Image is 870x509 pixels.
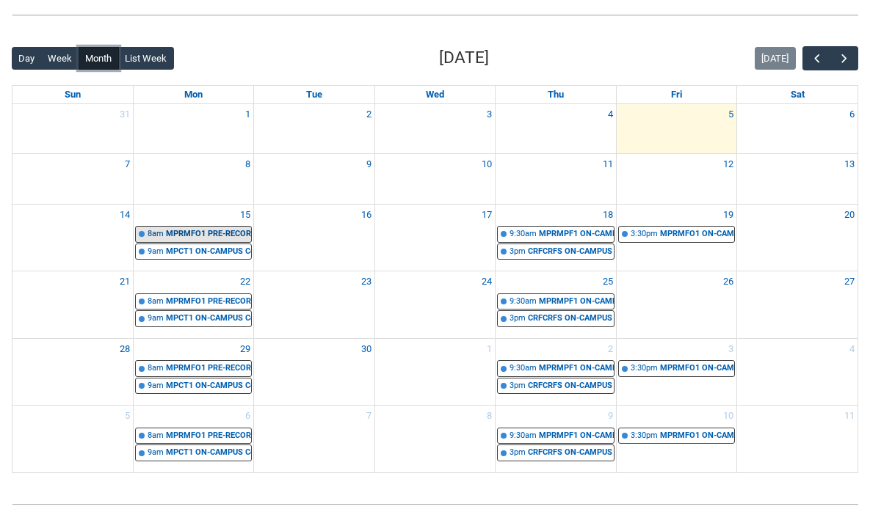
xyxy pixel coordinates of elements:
a: Tuesday [303,86,325,103]
a: Go to October 8, 2025 [484,406,495,426]
td: Go to October 10, 2025 [616,406,736,472]
a: Go to September 24, 2025 [479,271,495,292]
a: Go to October 11, 2025 [841,406,858,426]
a: Go to September 22, 2025 [237,271,253,292]
a: Friday [668,86,685,103]
td: Go to September 1, 2025 [133,104,253,154]
a: Go to September 6, 2025 [847,104,858,125]
a: Thursday [545,86,567,103]
div: 9:30am [510,228,537,241]
td: Go to September 7, 2025 [12,154,133,205]
a: Sunday [62,86,84,103]
div: MPRMPF1 ON-CAMPUS Music Production Foundations | Room 105 ([GEOGRAPHIC_DATA].) (capacity x30ppl) ... [539,296,613,308]
a: Go to September 9, 2025 [363,154,374,175]
td: Go to September 11, 2025 [496,154,616,205]
a: Go to September 16, 2025 [358,205,374,225]
td: Go to September 8, 2025 [133,154,253,205]
td: Go to September 20, 2025 [737,204,858,271]
div: 9:30am [510,362,537,375]
td: Go to September 29, 2025 [133,338,253,406]
td: Go to September 15, 2025 [133,204,253,271]
a: Go to September 23, 2025 [358,271,374,292]
a: Go to October 9, 2025 [605,406,616,426]
a: Go to September 14, 2025 [117,205,133,225]
td: Go to October 7, 2025 [254,406,374,472]
a: Go to September 15, 2025 [237,205,253,225]
h2: [DATE] [439,45,489,70]
div: MPCT1 ON-CAMPUS Composing and Sequencing STAGE 1 (Tut/Workshop) | Room [GEOGRAPHIC_DATA] ([GEOGRA... [166,246,251,258]
td: Go to September 28, 2025 [12,338,133,406]
a: Go to September 8, 2025 [242,154,253,175]
td: Go to September 2, 2025 [254,104,374,154]
a: Go to September 3, 2025 [484,104,495,125]
a: Go to September 28, 2025 [117,339,133,359]
div: 3pm [510,447,526,459]
div: MPRMFO1 PRE-RECORDED VIDEO Mixing Foundations (Lecture/Tut) | Online | [PERSON_NAME] [166,228,251,241]
a: Monday [181,86,206,103]
td: Go to September 16, 2025 [254,204,374,271]
td: Go to September 9, 2025 [254,154,374,205]
a: Go to September 2, 2025 [363,104,374,125]
a: Go to September 10, 2025 [479,154,495,175]
div: CRFCRFS ON-CAMPUS Creative Foundations (Tutorial 4) | [GEOGRAPHIC_DATA].) (capacity x32ppl) | [PE... [528,246,613,258]
button: List Week [118,47,174,70]
td: Go to September 22, 2025 [133,271,253,339]
a: Go to October 6, 2025 [242,406,253,426]
td: Go to September 19, 2025 [616,204,736,271]
td: Go to September 27, 2025 [737,271,858,339]
a: Go to September 11, 2025 [600,154,616,175]
td: Go to September 14, 2025 [12,204,133,271]
a: Go to October 4, 2025 [847,339,858,359]
div: 3pm [510,312,526,325]
td: Go to September 5, 2025 [616,104,736,154]
div: MPRMFO1 PRE-RECORDED VIDEO Mixing Foundations (Lecture/Tut) | Online | [PERSON_NAME] [166,296,251,308]
a: Go to September 26, 2025 [720,271,736,292]
td: Go to September 12, 2025 [616,154,736,205]
td: Go to October 9, 2025 [496,406,616,472]
div: 9am [148,447,164,459]
a: Go to September 20, 2025 [841,205,858,225]
div: 8am [148,430,164,442]
a: Go to September 18, 2025 [600,205,616,225]
div: MPRMPF1 ON-CAMPUS Music Production Foundations | Room 105 ([GEOGRAPHIC_DATA].) (capacity x30ppl) ... [539,430,613,442]
a: Go to October 3, 2025 [725,339,736,359]
button: Next Month [830,46,858,70]
div: 8am [148,296,164,308]
td: Go to September 13, 2025 [737,154,858,205]
td: Go to August 31, 2025 [12,104,133,154]
td: Go to September 18, 2025 [496,204,616,271]
a: Go to October 2, 2025 [605,339,616,359]
td: Go to September 3, 2025 [374,104,495,154]
td: Go to October 3, 2025 [616,338,736,406]
img: REDU_GREY_LINE [12,8,858,23]
td: Go to September 4, 2025 [496,104,616,154]
td: Go to September 6, 2025 [737,104,858,154]
a: Go to October 5, 2025 [122,406,133,426]
td: Go to September 24, 2025 [374,271,495,339]
div: 3pm [510,246,526,258]
a: Wednesday [423,86,447,103]
div: MPRMFO1 ON-CAMPUS Mixing Foundations (Workshop) G1 | Room [GEOGRAPHIC_DATA] ([GEOGRAPHIC_DATA].) ... [660,362,734,375]
a: Go to September 21, 2025 [117,271,133,292]
a: Go to September 1, 2025 [242,104,253,125]
td: Go to October 4, 2025 [737,338,858,406]
button: Week [41,47,79,70]
button: [DATE] [755,47,796,70]
div: 9am [148,246,164,258]
a: Go to September 17, 2025 [479,205,495,225]
a: Go to October 7, 2025 [363,406,374,426]
button: Day [12,47,42,70]
div: 9am [148,380,164,392]
td: Go to September 23, 2025 [254,271,374,339]
div: MPCT1 ON-CAMPUS Composing and Sequencing STAGE 1 (Tut/Workshop) | Room [GEOGRAPHIC_DATA] ([GEOGRA... [166,312,251,325]
div: 9:30am [510,430,537,442]
div: MPRMFO1 PRE-RECORDED VIDEO Mixing Foundations (Lecture/Tut) | Online | [PERSON_NAME] [166,430,251,442]
td: Go to September 30, 2025 [254,338,374,406]
a: Go to September 12, 2025 [720,154,736,175]
a: Go to September 5, 2025 [725,104,736,125]
div: MPCT1 ON-CAMPUS Composing and Sequencing STAGE 1 (Tut/Workshop) | Room [GEOGRAPHIC_DATA] ([GEOGRA... [166,380,251,392]
div: 8am [148,362,164,375]
div: 3:30pm [631,228,658,241]
a: Go to September 7, 2025 [122,154,133,175]
td: Go to October 2, 2025 [496,338,616,406]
